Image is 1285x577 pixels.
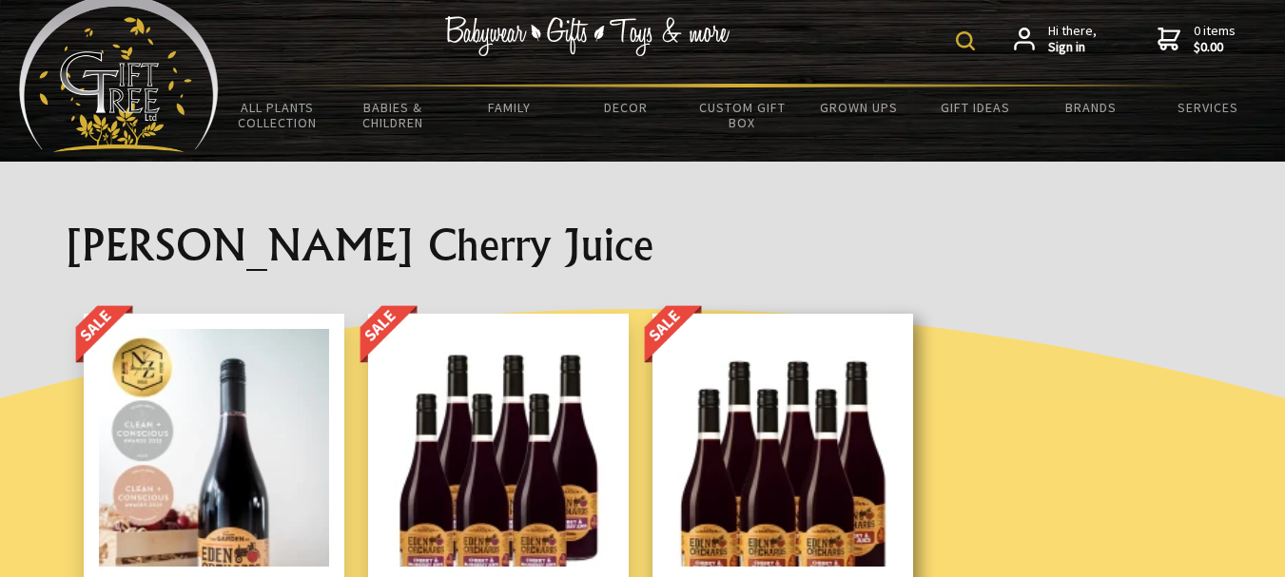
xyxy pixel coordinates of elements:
[452,87,568,127] a: Family
[1048,23,1097,56] span: Hi there,
[74,305,141,368] img: OnSale
[445,16,730,56] img: Babywear - Gifts - Toys & more
[335,87,451,143] a: Babies & Children
[1150,87,1266,127] a: Services
[359,305,425,368] img: OnSale
[917,87,1033,127] a: Gift Ideas
[684,87,800,143] a: Custom Gift Box
[1158,23,1236,56] a: 0 items$0.00
[801,87,917,127] a: Grown Ups
[1194,22,1236,56] span: 0 items
[219,87,335,143] a: All Plants Collection
[956,31,975,50] img: product search
[1048,39,1097,56] strong: Sign in
[1033,87,1149,127] a: Brands
[1194,39,1236,56] strong: $0.00
[65,222,1221,268] h1: [PERSON_NAME] Cherry Juice
[568,87,684,127] a: Decor
[1014,23,1097,56] a: Hi there,Sign in
[643,305,710,368] img: OnSale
